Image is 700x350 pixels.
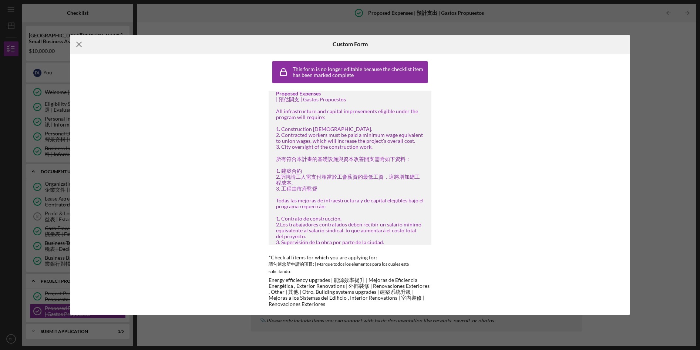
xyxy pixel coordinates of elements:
div: | 預估開支 | Gastos Propuestos All infrastructure and capital improvements eligible under the program... [276,97,424,245]
div: Proposed Expenses [276,91,424,97]
div: 請勾選您所申請的項目: | Marque todos los elementos para los cuales está solicitando: [269,260,431,275]
div: *Check all items for which you are applying for: [269,255,431,260]
div: This form is no longer editable because the checklist item has been marked complete [293,66,426,78]
h6: Custom Form [333,41,368,47]
div: Energy efficiency upgrades | 能源效率提升 | Mejoras de Eficiencia Energética , Exterior Renovations | 外... [269,277,431,307]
